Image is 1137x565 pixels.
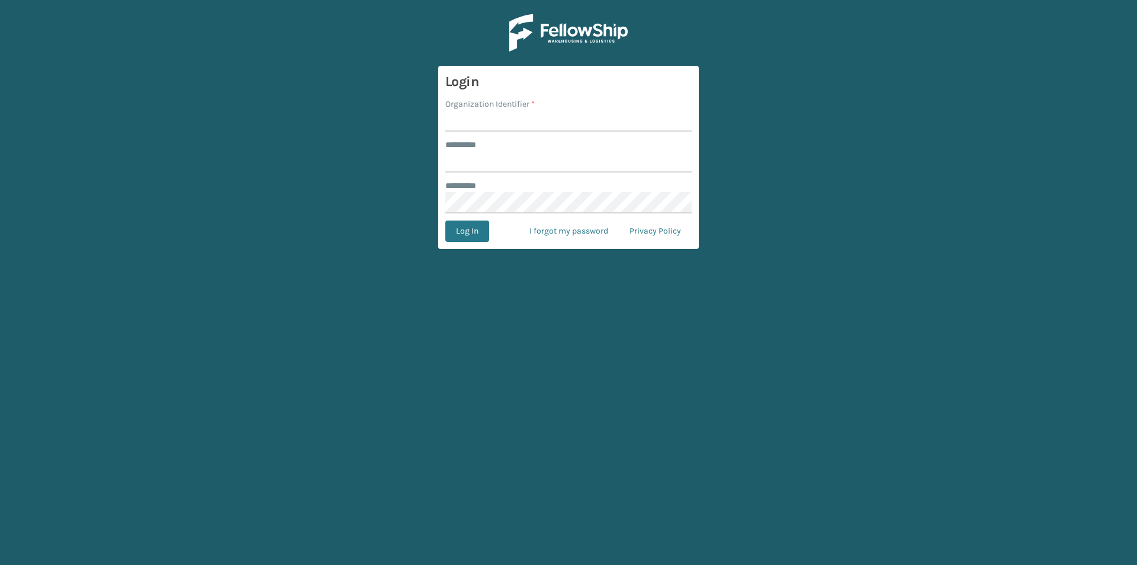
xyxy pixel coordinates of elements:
img: Logo [509,14,628,52]
button: Log In [445,221,489,242]
label: Organization Identifier [445,98,535,110]
a: I forgot my password [519,221,619,242]
h3: Login [445,73,692,91]
a: Privacy Policy [619,221,692,242]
